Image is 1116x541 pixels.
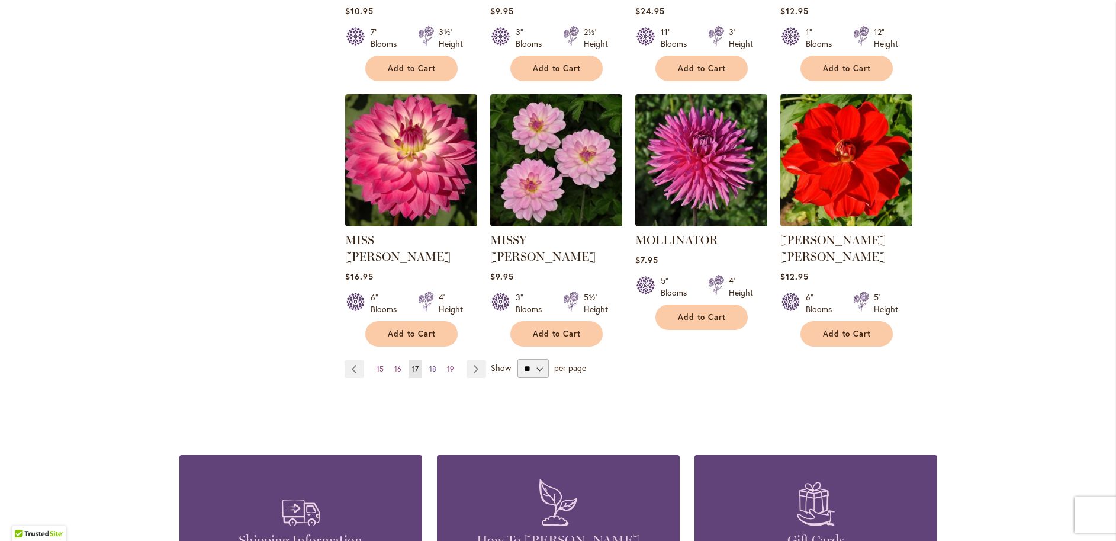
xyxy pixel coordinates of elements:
span: $24.95 [635,5,665,17]
span: $12.95 [780,5,809,17]
span: Add to Cart [533,63,581,73]
span: Add to Cart [533,329,581,339]
button: Add to Cart [365,56,458,81]
div: 4' Height [439,292,463,315]
div: 11" Blooms [661,26,694,50]
div: 4' Height [729,275,753,299]
span: 16 [394,364,401,373]
span: per page [554,362,586,373]
a: 18 [426,360,439,378]
a: [PERSON_NAME] [PERSON_NAME] [780,233,886,264]
button: Add to Cart [800,321,893,347]
span: $10.95 [345,5,374,17]
div: 1" Blooms [806,26,839,50]
span: 19 [447,364,454,373]
img: MOLLINATOR [635,94,767,226]
a: 16 [391,360,404,378]
span: 18 [429,364,436,373]
div: 5½' Height [584,292,608,315]
span: 17 [412,364,419,373]
div: 3" Blooms [516,26,549,50]
button: Add to Cart [510,56,603,81]
a: MISSY SUE [490,217,622,229]
div: 12" Height [874,26,898,50]
span: Add to Cart [678,312,726,322]
iframe: Launch Accessibility Center [9,499,42,532]
div: 3' Height [729,26,753,50]
a: MISSY [PERSON_NAME] [490,233,596,264]
img: MISSY SUE [490,94,622,226]
button: Add to Cart [800,56,893,81]
button: Add to Cart [365,321,458,347]
span: $12.95 [780,271,809,282]
span: $9.95 [490,5,514,17]
button: Add to Cart [510,321,603,347]
button: Add to Cart [655,56,748,81]
div: 3" Blooms [516,292,549,315]
span: $9.95 [490,271,514,282]
div: 6" Blooms [371,292,404,315]
a: 15 [374,360,387,378]
span: $7.95 [635,254,658,265]
div: 6" Blooms [806,292,839,315]
button: Add to Cart [655,305,748,330]
a: MOLLINATOR [635,217,767,229]
a: MOLLY ANN [780,217,912,229]
a: MOLLINATOR [635,233,718,247]
div: 5' Height [874,292,898,315]
span: Show [491,362,511,373]
a: 19 [444,360,457,378]
span: 15 [377,364,384,373]
a: MISS DELILAH [345,217,477,229]
div: 2½' Height [584,26,608,50]
a: MISS [PERSON_NAME] [345,233,451,264]
div: 3½' Height [439,26,463,50]
div: 7" Blooms [371,26,404,50]
img: MOLLY ANN [780,94,912,226]
img: MISS DELILAH [345,94,477,226]
span: Add to Cart [678,63,726,73]
div: 5" Blooms [661,275,694,299]
span: Add to Cart [823,63,871,73]
span: Add to Cart [388,63,436,73]
span: Add to Cart [388,329,436,339]
span: $16.95 [345,271,374,282]
span: Add to Cart [823,329,871,339]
